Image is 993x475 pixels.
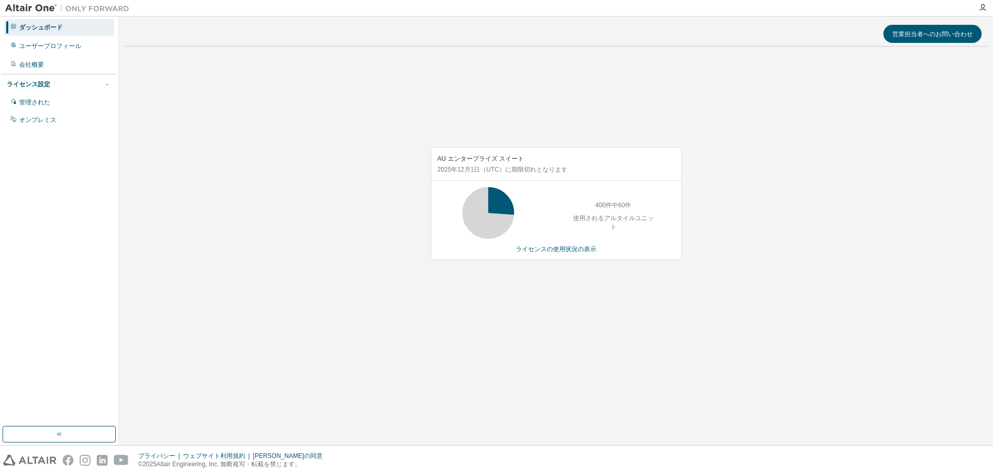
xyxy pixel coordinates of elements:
[480,166,505,173] font: （UTC）
[19,61,44,68] font: 会社概要
[505,166,567,173] font: に期限切れとなります
[438,155,524,162] font: AU エンタープライズ スイート
[253,452,323,459] font: [PERSON_NAME]の同意
[156,461,301,468] font: Altair Engineering, Inc. 無断複写・転載を禁じます。
[114,455,129,466] img: youtube.svg
[883,25,982,43] button: 営業担当者へのお問い合わせ
[19,99,50,106] font: 管理された
[5,3,134,13] img: アルタイルワン
[143,461,157,468] font: 2025
[7,81,50,88] font: ライセンス設定
[516,246,596,253] font: ライセンスの使用状況の表示
[573,214,654,231] font: 使用されるアルタイルユニット
[138,461,143,468] font: ©
[63,455,73,466] img: facebook.svg
[19,116,56,124] font: オンプレミス
[80,455,91,466] img: instagram.svg
[438,166,480,173] font: 2025年12月1日
[183,452,245,459] font: ウェブサイト利用規約
[595,202,631,209] font: 400件中60件
[97,455,108,466] img: linkedin.svg
[892,29,973,38] font: 営業担当者へのお問い合わせ
[138,452,175,459] font: プライバシー
[3,455,56,466] img: altair_logo.svg
[19,24,63,31] font: ダッシュボード
[19,42,81,50] font: ユーザープロフィール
